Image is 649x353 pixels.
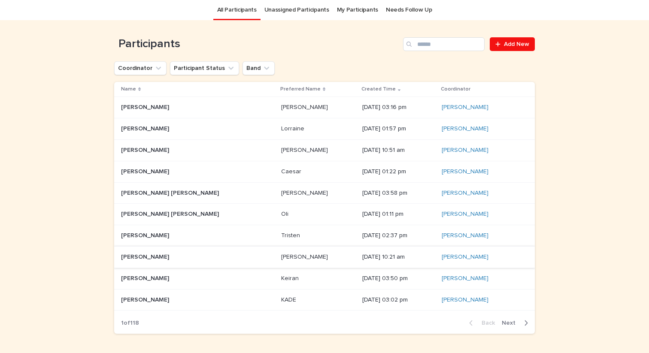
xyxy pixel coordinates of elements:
p: [PERSON_NAME] [121,273,171,282]
p: [PERSON_NAME] [121,230,171,239]
a: [PERSON_NAME] [442,296,488,304]
button: Back [462,319,498,327]
tr: [PERSON_NAME] [PERSON_NAME][PERSON_NAME] [PERSON_NAME] [PERSON_NAME][PERSON_NAME] [DATE] 03:58 pm... [114,182,535,204]
p: [PERSON_NAME] [PERSON_NAME] [121,209,221,218]
p: KADE [281,295,298,304]
span: Back [476,320,495,326]
a: [PERSON_NAME] [442,147,488,154]
tr: [PERSON_NAME] [PERSON_NAME][PERSON_NAME] [PERSON_NAME] OliOli [DATE] 01:11 pm[PERSON_NAME] [114,204,535,225]
tr: [PERSON_NAME][PERSON_NAME] LorraineLorraine [DATE] 01:57 pm[PERSON_NAME] [114,118,535,140]
p: [DATE] 03:50 pm [362,275,435,282]
a: [PERSON_NAME] [442,253,488,261]
p: [DATE] 02:37 pm [362,232,435,239]
p: 1 of 118 [114,313,146,334]
p: Created Time [361,84,396,94]
p: [DATE] 01:11 pm [362,211,435,218]
a: Add New [490,37,535,51]
tr: [PERSON_NAME][PERSON_NAME] [PERSON_NAME][PERSON_NAME] [DATE] 10:21 am[PERSON_NAME] [114,246,535,268]
p: [PERSON_NAME] [PERSON_NAME] [121,188,221,197]
tr: [PERSON_NAME][PERSON_NAME] TristenTristen [DATE] 02:37 pm[PERSON_NAME] [114,225,535,247]
button: Next [498,319,535,327]
p: [PERSON_NAME] [121,295,171,304]
tr: [PERSON_NAME][PERSON_NAME] KADEKADE [DATE] 03:02 pm[PERSON_NAME] [114,289,535,311]
button: Band [243,61,275,75]
button: Participant Status [170,61,239,75]
button: Coordinator [114,61,167,75]
p: [DATE] 03:16 pm [362,104,435,111]
p: [DATE] 01:57 pm [362,125,435,133]
tr: [PERSON_NAME][PERSON_NAME] KeiranKeiran [DATE] 03:50 pm[PERSON_NAME] [114,268,535,289]
p: [PERSON_NAME] [121,252,171,261]
input: Search [403,37,485,51]
p: Keiran [281,273,300,282]
p: [DATE] 03:58 pm [362,190,435,197]
p: [PERSON_NAME] [281,102,330,111]
p: Preferred Name [280,84,321,94]
p: [PERSON_NAME] [121,145,171,154]
p: Tristen [281,230,302,239]
a: [PERSON_NAME] [442,104,488,111]
p: [PERSON_NAME] [281,252,330,261]
span: Add New [504,41,529,47]
p: [PERSON_NAME] [281,188,330,197]
a: [PERSON_NAME] [442,275,488,282]
p: [DATE] 10:21 am [362,253,435,261]
a: [PERSON_NAME] [442,125,488,133]
tr: [PERSON_NAME][PERSON_NAME] [PERSON_NAME][PERSON_NAME] [DATE] 03:16 pm[PERSON_NAME] [114,97,535,118]
p: Oli [281,209,290,218]
p: Lorraine [281,124,306,133]
h1: Participants [114,37,400,51]
p: Name [121,84,136,94]
p: [DATE] 03:02 pm [362,296,435,304]
a: [PERSON_NAME] [442,232,488,239]
p: [PERSON_NAME] [121,124,171,133]
a: [PERSON_NAME] [442,190,488,197]
p: [PERSON_NAME] [121,166,171,175]
p: [DATE] 01:22 pm [362,168,435,175]
p: [PERSON_NAME] [121,102,171,111]
p: [PERSON_NAME] [281,145,330,154]
tr: [PERSON_NAME][PERSON_NAME] CaesarCaesar [DATE] 01:22 pm[PERSON_NAME] [114,161,535,182]
p: Coordinator [441,84,470,94]
a: [PERSON_NAME] [442,168,488,175]
tr: [PERSON_NAME][PERSON_NAME] [PERSON_NAME][PERSON_NAME] [DATE] 10:51 am[PERSON_NAME] [114,139,535,161]
span: Next [502,320,521,326]
p: [DATE] 10:51 am [362,147,435,154]
a: [PERSON_NAME] [442,211,488,218]
p: Caesar [281,166,303,175]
